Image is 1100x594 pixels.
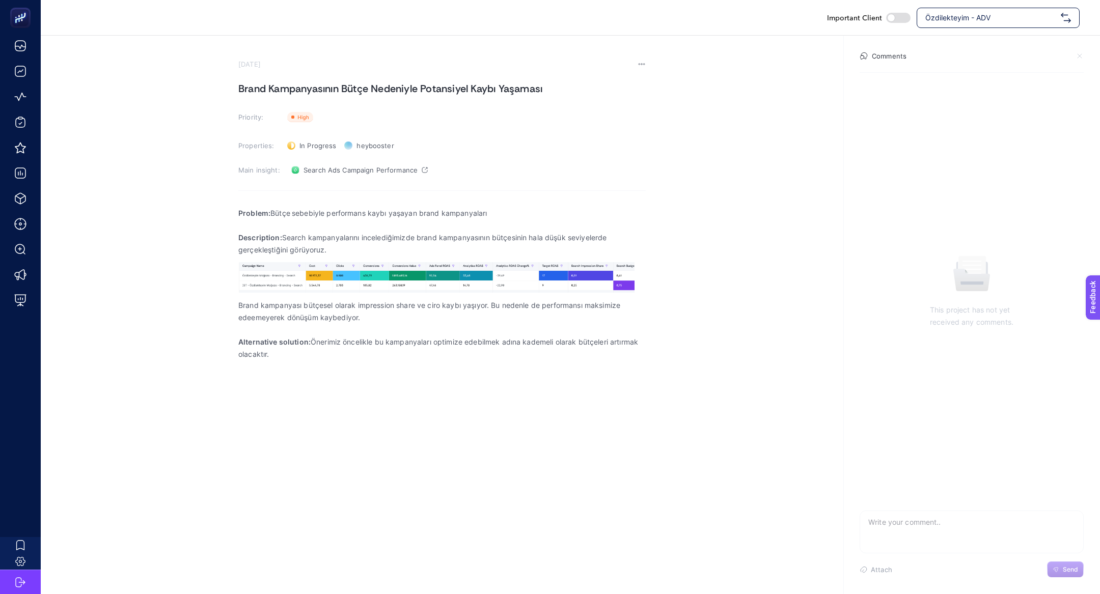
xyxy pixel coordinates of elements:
[238,207,646,219] p: Bütçe sebebiyle performans kaybı yaşayan brand kampanyaları
[238,232,646,256] p: Search kampanyalarını incelediğimizde brand kampanyasının bütçesinin hala düşük seviyelerde gerçe...
[356,142,394,150] span: heybooster
[238,299,646,324] p: Brand kampanyası bütçesel olarak impression share ve ciro kaybı yaşıyor. Bu nedenle de performans...
[238,142,281,150] h3: Properties:
[238,201,646,404] div: Rich Text Editor. Editing area: main
[304,166,418,174] span: Search Ads Campaign Performance
[871,565,892,574] span: Attach
[238,166,281,174] h3: Main insight:
[930,304,1013,328] p: This project has not yet received any comments.
[238,80,646,97] h1: Brand Kampanyasının Bütçe Nedeniyle Potansiyel Kaybı Yaşaması
[238,336,646,360] p: Önerimiz öncelikle bu kampanyaları optimize edebilmek adına kademeli olarak bütçeleri artırmak ol...
[299,142,336,150] span: In Progress
[238,209,270,217] strong: Problem:
[238,60,261,68] time: [DATE]
[238,337,311,346] strong: Alternative solution:
[925,13,1057,23] span: Özdilekteyim - ADV
[238,233,282,242] strong: Description:
[827,13,882,23] span: Important Client
[238,113,281,121] h3: Priority:
[6,3,39,11] span: Feedback
[1063,565,1078,574] span: Send
[287,162,432,178] a: Search Ads Campaign Performance
[1047,561,1084,578] button: Send
[238,262,635,293] img: 1758190420828-image.png
[1061,13,1071,23] img: svg%3e
[872,52,906,60] h4: Comments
